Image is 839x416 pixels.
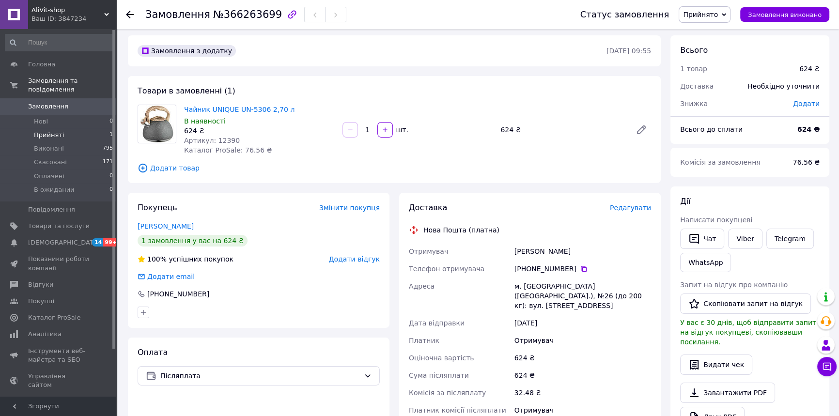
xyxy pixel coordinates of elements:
[28,205,75,214] span: Повідомлення
[606,47,651,55] time: [DATE] 09:55
[409,389,486,397] span: Комісія за післяплату
[421,225,502,235] div: Нова Пошта (платна)
[817,357,837,376] button: Чат з покупцем
[409,371,469,379] span: Сума післяплати
[34,158,67,167] span: Скасовані
[766,229,814,249] a: Telegram
[34,117,48,126] span: Нові
[28,238,100,247] span: [DEMOGRAPHIC_DATA]
[28,280,53,289] span: Відгуки
[680,65,707,73] span: 1 товар
[680,125,743,133] span: Всього до сплати
[92,238,103,247] span: 14
[319,204,380,212] span: Змінити покупця
[513,277,653,314] div: м. [GEOGRAPHIC_DATA] ([GEOGRAPHIC_DATA].), №26 (до 200 кг): вул. [STREET_ADDRESS]
[513,349,653,367] div: 624 ₴
[409,337,439,344] span: Платник
[28,330,62,339] span: Аналітика
[680,100,708,108] span: Знижка
[742,76,825,97] div: Необхідно уточнити
[28,102,68,111] span: Замовлення
[160,370,360,381] span: Післяплата
[28,60,55,69] span: Головна
[138,203,177,212] span: Покупець
[28,255,90,272] span: Показники роботи компанії
[28,297,54,306] span: Покупці
[680,82,714,90] span: Доставка
[31,6,104,15] span: AliVit-shop
[138,235,248,247] div: 1 замовлення у вас на 624 ₴
[797,125,820,133] b: 624 ₴
[394,125,409,135] div: шт.
[683,11,718,18] span: Прийнято
[680,319,816,346] span: У вас є 30 днів, щоб відправити запит на відгук покупцеві, скопіювавши посилання.
[632,120,651,139] a: Редагувати
[28,313,80,322] span: Каталог ProSale
[680,253,731,272] a: WhatsApp
[28,222,90,231] span: Товари та послуги
[138,86,235,95] span: Товари в замовленні (1)
[103,158,113,167] span: 171
[109,172,113,181] span: 0
[513,332,653,349] div: Отримувач
[184,117,226,125] span: В наявності
[513,384,653,401] div: 32.48 ₴
[680,229,724,249] button: Чат
[793,158,820,166] span: 76.56 ₴
[109,131,113,139] span: 1
[28,77,116,94] span: Замовлення та повідомлення
[184,137,240,144] span: Артикул: 12390
[138,222,194,230] a: [PERSON_NAME]
[103,144,113,153] span: 795
[513,367,653,384] div: 624 ₴
[680,158,761,166] span: Комісія за замовлення
[146,289,210,299] div: [PHONE_NUMBER]
[793,100,820,108] span: Додати
[513,314,653,332] div: [DATE]
[126,10,134,19] div: Повернутися назад
[34,172,64,181] span: Оплачені
[5,34,114,51] input: Пошук
[140,105,173,143] img: Чайник UNIQUE UN-5306 2,70 л
[28,347,90,364] span: Інструменти веб-майстра та SEO
[748,11,822,18] span: Замовлення виконано
[146,272,196,281] div: Додати email
[514,264,651,274] div: [PHONE_NUMBER]
[409,265,484,273] span: Телефон отримувача
[409,406,506,414] span: Платник комісії післяплати
[145,9,210,20] span: Замовлення
[409,354,474,362] span: Оціночна вартість
[680,293,811,314] button: Скопіювати запит на відгук
[138,163,651,173] span: Додати товар
[137,272,196,281] div: Додати email
[28,372,90,389] span: Управління сайтом
[184,106,295,113] a: Чайник UNIQUE UN-5306 2,70 л
[409,203,447,212] span: Доставка
[147,255,167,263] span: 100%
[680,354,752,375] button: Видати чек
[680,383,775,403] a: Завантажити PDF
[103,238,119,247] span: 99+
[513,243,653,260] div: [PERSON_NAME]
[184,126,335,136] div: 624 ₴
[409,282,435,290] span: Адреса
[680,281,788,289] span: Запит на відгук про компанію
[109,185,113,194] span: 0
[740,7,829,22] button: Замовлення виконано
[680,46,708,55] span: Всього
[138,45,236,57] div: Замовлення з додатку
[34,131,64,139] span: Прийняті
[329,255,380,263] span: Додати відгук
[799,64,820,74] div: 624 ₴
[497,123,628,137] div: 624 ₴
[138,254,233,264] div: успішних покупок
[680,216,752,224] span: Написати покупцеві
[409,319,465,327] span: Дата відправки
[34,185,75,194] span: В ожидании
[34,144,64,153] span: Виконані
[728,229,762,249] a: Viber
[680,197,690,206] span: Дії
[184,146,272,154] span: Каталог ProSale: 76.56 ₴
[213,9,282,20] span: №366263699
[409,247,448,255] span: Отримувач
